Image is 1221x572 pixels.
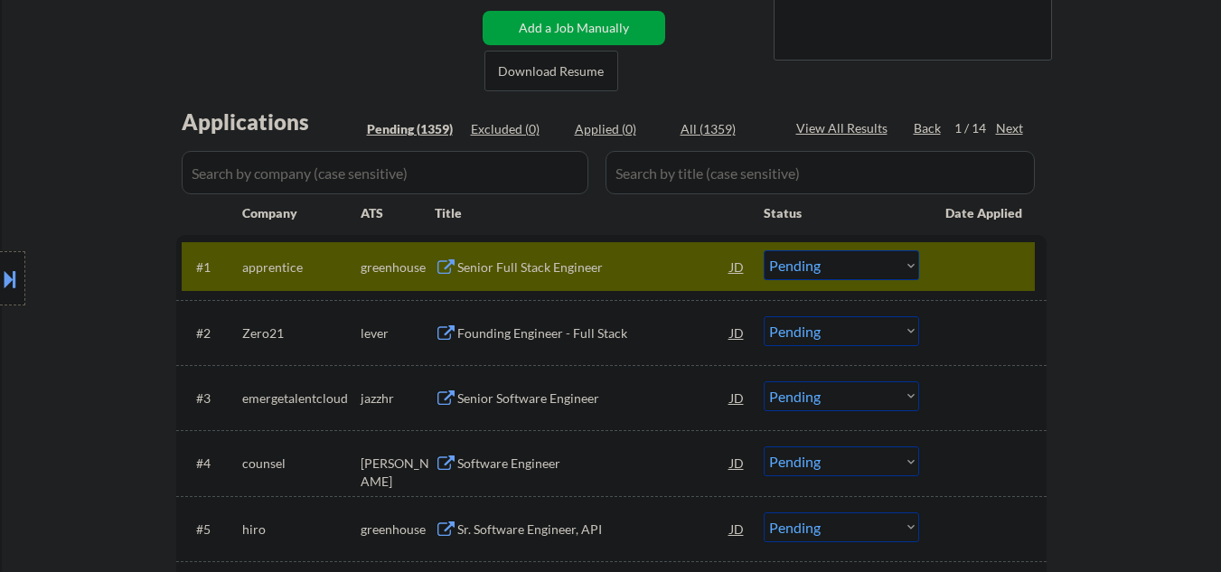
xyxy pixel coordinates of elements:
div: Status [764,196,919,229]
div: counsel [242,455,361,473]
div: Back [914,119,943,137]
div: hiro [242,520,361,539]
div: [PERSON_NAME] [361,455,435,490]
div: Title [435,204,747,222]
div: View All Results [796,119,893,137]
button: Download Resume [484,51,618,91]
div: greenhouse [361,258,435,277]
div: Founding Engineer - Full Stack [457,324,730,342]
div: Excluded (0) [471,120,561,138]
div: All (1359) [681,120,771,138]
div: Next [996,119,1025,137]
div: JD [728,512,747,545]
div: JD [728,250,747,283]
div: jazzhr [361,389,435,408]
div: lever [361,324,435,342]
div: Sr. Software Engineer, API [457,520,730,539]
input: Search by title (case sensitive) [606,151,1035,194]
div: greenhouse [361,520,435,539]
div: #4 [196,455,228,473]
div: Applied (0) [575,120,665,138]
div: Date Applied [945,204,1025,222]
div: JD [728,446,747,479]
div: Senior Software Engineer [457,389,730,408]
button: Add a Job Manually [483,11,665,45]
div: ATS [361,204,435,222]
div: Software Engineer [457,455,730,473]
div: Senior Full Stack Engineer [457,258,730,277]
div: #5 [196,520,228,539]
input: Search by company (case sensitive) [182,151,588,194]
div: JD [728,316,747,349]
div: Pending (1359) [367,120,457,138]
div: JD [728,381,747,414]
div: 1 / 14 [954,119,996,137]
